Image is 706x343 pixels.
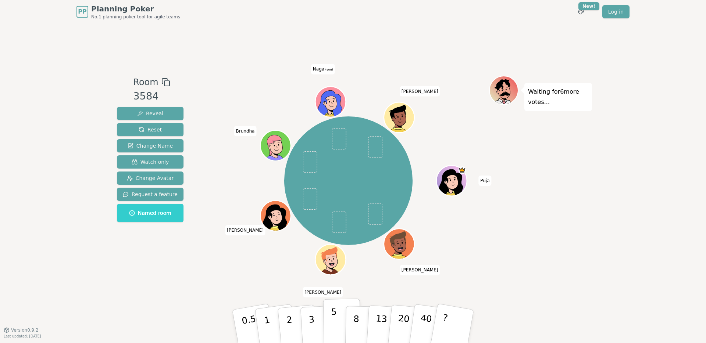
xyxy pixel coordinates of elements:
span: Room [133,76,158,89]
span: Click to change your name [478,176,491,186]
a: Log in [602,5,630,18]
button: Request a feature [117,188,183,201]
button: Reset [117,123,183,136]
span: Reset [139,126,162,133]
button: Named room [117,204,183,222]
span: Click to change your name [400,86,440,96]
button: New! [574,5,588,18]
span: Reveal [137,110,163,117]
span: Click to change your name [234,126,256,136]
div: 3584 [133,89,170,104]
span: Click to change your name [311,64,335,74]
span: No.1 planning poker tool for agile teams [91,14,180,20]
span: Change Avatar [127,174,174,182]
div: New! [578,2,599,10]
span: (you) [324,68,333,71]
button: Change Name [117,139,183,152]
span: Request a feature [123,191,178,198]
span: Last updated: [DATE] [4,334,41,338]
span: Puja is the host [458,166,466,174]
span: Planning Poker [91,4,180,14]
p: Waiting for 6 more votes... [528,87,588,107]
button: Click to change your avatar [316,87,345,116]
span: Click to change your name [225,225,265,235]
button: Watch only [117,155,183,169]
span: Click to change your name [400,265,440,275]
span: Change Name [128,142,173,149]
button: Reveal [117,107,183,120]
span: Watch only [132,158,169,166]
span: Click to change your name [303,287,343,297]
button: Change Avatar [117,171,183,185]
a: PPPlanning PokerNo.1 planning poker tool for agile teams [76,4,180,20]
span: Named room [129,209,171,217]
span: PP [78,7,86,16]
button: Version0.9.2 [4,327,39,333]
span: Version 0.9.2 [11,327,39,333]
